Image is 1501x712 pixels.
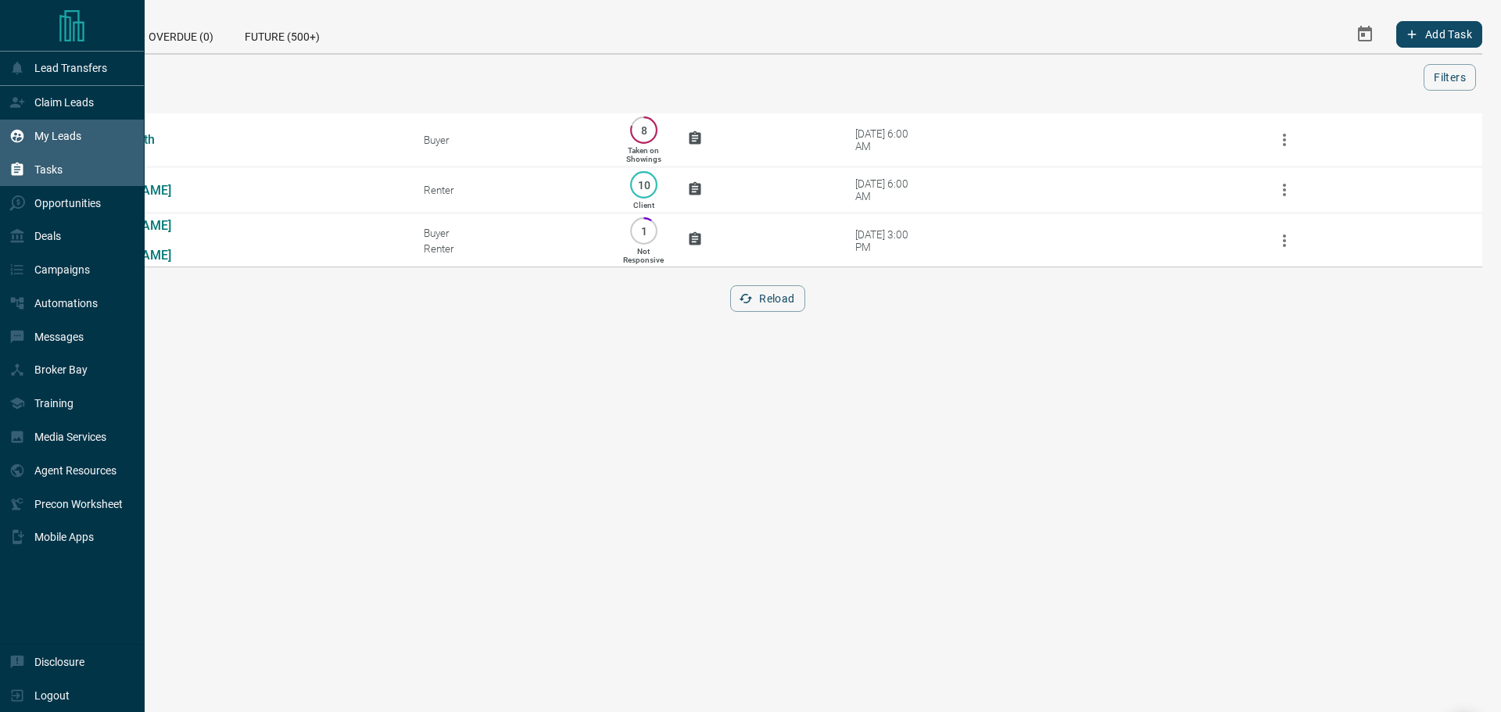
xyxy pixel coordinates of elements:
[424,184,600,196] div: Renter
[633,201,654,209] p: Client
[1346,16,1384,53] button: Select Date Range
[1396,21,1482,48] button: Add Task
[623,247,664,264] p: Not Responsive
[730,285,804,312] button: Reload
[638,124,650,136] p: 8
[855,177,922,202] div: [DATE] 6:00 AM
[855,127,922,152] div: [DATE] 6:00 AM
[424,227,600,239] div: Buyer
[626,146,661,163] p: Taken on Showings
[855,228,922,253] div: [DATE] 3:00 PM
[424,242,600,255] div: Renter
[638,179,650,191] p: 10
[638,225,650,237] p: 1
[229,16,335,53] div: Future (500+)
[1424,64,1476,91] button: Filters
[424,134,600,146] div: Buyer
[133,16,229,53] div: Overdue (0)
